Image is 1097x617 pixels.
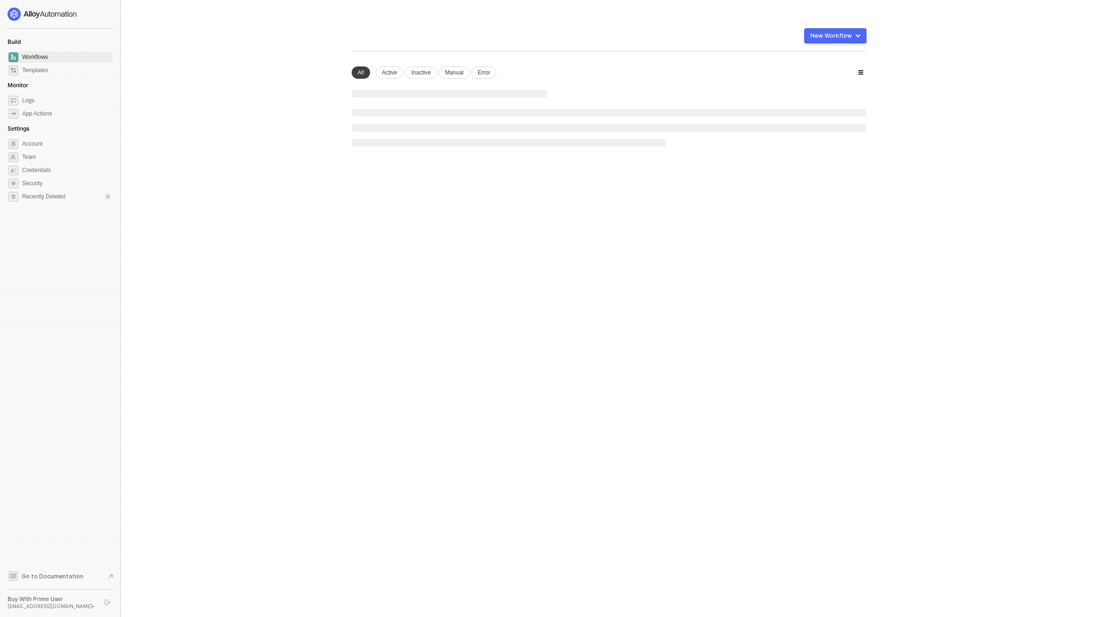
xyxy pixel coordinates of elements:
button: New Workflow [804,28,866,43]
div: Inactive [405,66,437,79]
span: document-arrow [106,572,115,581]
span: security [8,179,18,189]
span: Recently Deleted [22,193,65,201]
img: logo [8,8,77,21]
span: Monitor [8,82,28,89]
span: credentials [8,165,18,175]
div: [EMAIL_ADDRESS][DOMAIN_NAME] • [8,603,96,609]
div: All [352,66,370,79]
span: icon-app-actions [8,109,18,119]
span: Go to Documentation [22,572,83,580]
div: 0 [105,193,111,200]
span: documentation [8,571,18,581]
div: Manual [439,66,470,79]
span: dashboard [8,52,18,62]
div: New Workflow [810,32,852,40]
a: Knowledge Base [8,570,113,582]
span: icon-logs [8,96,18,106]
span: Security [22,178,111,189]
span: Credentials [22,165,111,176]
span: Templates [22,65,111,76]
span: Team [22,151,111,163]
div: Error [471,66,496,79]
span: logout [105,600,110,605]
div: Buy With Prime User [8,595,96,603]
span: settings [8,139,18,149]
span: Settings [8,125,29,132]
span: settings [8,192,18,202]
span: team [8,152,18,162]
span: Workflows [22,51,111,63]
div: Active [376,66,404,79]
span: marketplace [8,66,18,75]
span: Build [8,38,21,45]
span: Logs [22,95,111,106]
a: logo [8,8,113,21]
div: App Actions [22,110,52,118]
span: Account [22,138,111,149]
